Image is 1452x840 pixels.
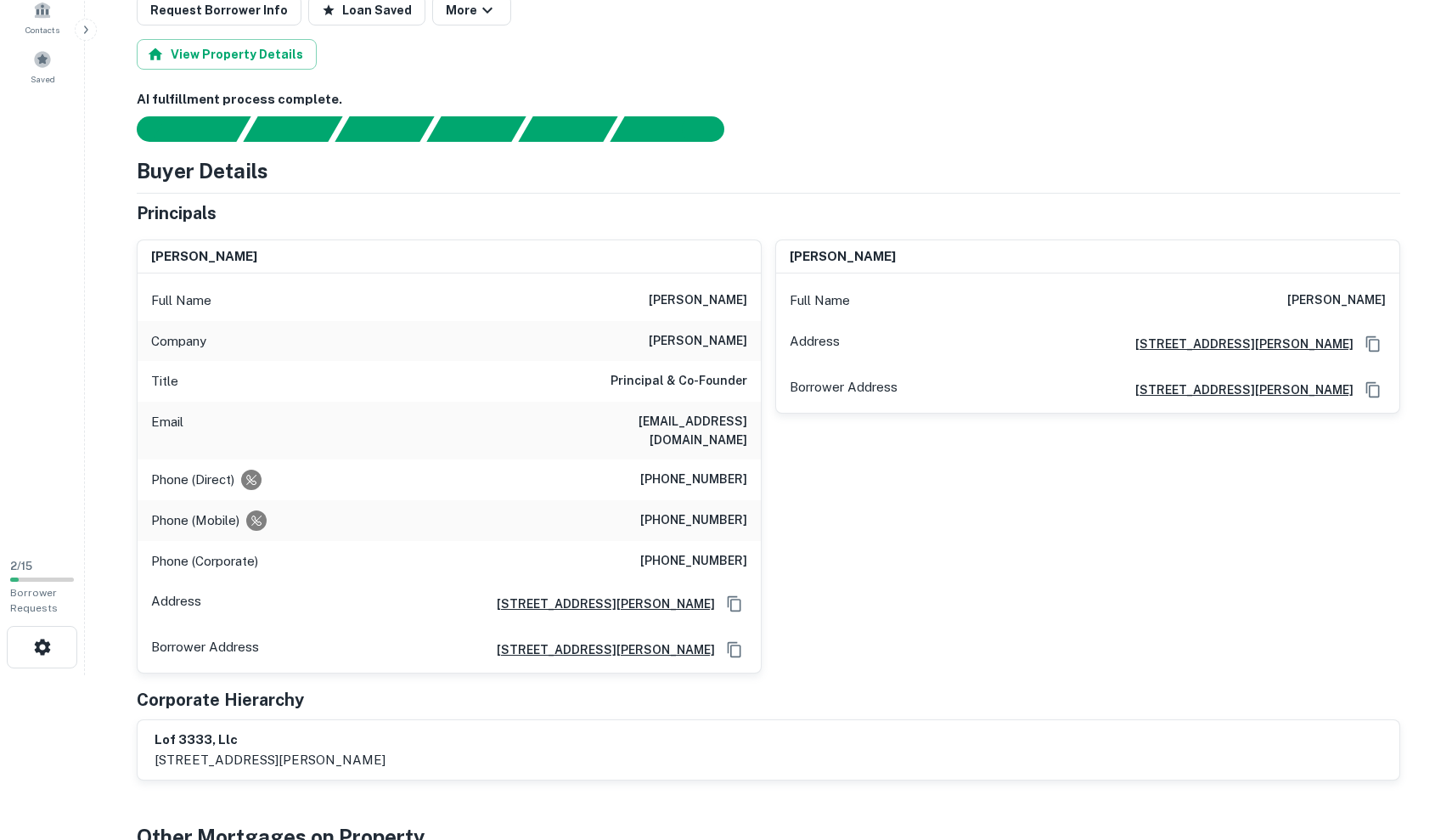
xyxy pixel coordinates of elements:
[116,116,244,142] div: Sending borrower request to AI...
[649,331,747,352] h6: [PERSON_NAME]
[137,687,304,713] h5: Corporate Hierarchy
[151,510,239,531] p: Phone (Mobile)
[10,560,32,572] span: 2 / 15
[243,116,342,142] div: Your request is received and processing...
[640,551,747,572] h6: [PHONE_NUMBER]
[790,247,896,267] h6: [PERSON_NAME]
[151,591,201,617] p: Address
[483,595,715,613] a: [STREET_ADDRESS][PERSON_NAME]
[790,290,850,311] p: Full Name
[1360,377,1386,403] button: Copy Address
[640,470,747,490] h6: [PHONE_NUMBER]
[31,72,55,86] span: Saved
[1367,704,1452,786] iframe: Chat Widget
[640,510,747,531] h6: [PHONE_NUMBER]
[5,43,80,89] a: Saved
[722,637,747,662] button: Copy Address
[722,591,747,617] button: Copy Address
[151,637,259,662] p: Borrower Address
[241,470,262,490] div: Requests to not be contacted at this number
[543,412,747,449] h6: [EMAIL_ADDRESS][DOMAIN_NAME]
[790,331,840,357] p: Address
[10,587,58,614] span: Borrower Requests
[137,200,217,226] h5: Principals
[611,116,745,142] div: AI fulfillment process complete.
[483,640,715,659] a: [STREET_ADDRESS][PERSON_NAME]
[335,116,434,142] div: Documents found, AI parsing details...
[246,510,267,531] div: Requests to not be contacted at this number
[151,551,258,572] p: Phone (Corporate)
[1287,290,1386,311] h6: [PERSON_NAME]
[426,116,526,142] div: Principals found, AI now looking for contact information...
[1360,331,1386,357] button: Copy Address
[151,412,183,449] p: Email
[137,39,317,70] button: View Property Details
[155,730,386,750] h6: lof 3333, llc
[1122,381,1354,399] a: [STREET_ADDRESS][PERSON_NAME]
[611,371,747,392] h6: Principal & Co-Founder
[151,331,206,352] p: Company
[155,750,386,770] p: [STREET_ADDRESS][PERSON_NAME]
[137,90,1400,110] h6: AI fulfillment process complete.
[151,371,178,392] p: Title
[151,247,257,267] h6: [PERSON_NAME]
[25,23,59,37] span: Contacts
[137,155,268,186] h4: Buyer Details
[151,290,211,311] p: Full Name
[649,290,747,311] h6: [PERSON_NAME]
[1122,335,1354,353] a: [STREET_ADDRESS][PERSON_NAME]
[518,116,617,142] div: Principals found, still searching for contact information. This may take time...
[790,377,898,403] p: Borrower Address
[151,470,234,490] p: Phone (Direct)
